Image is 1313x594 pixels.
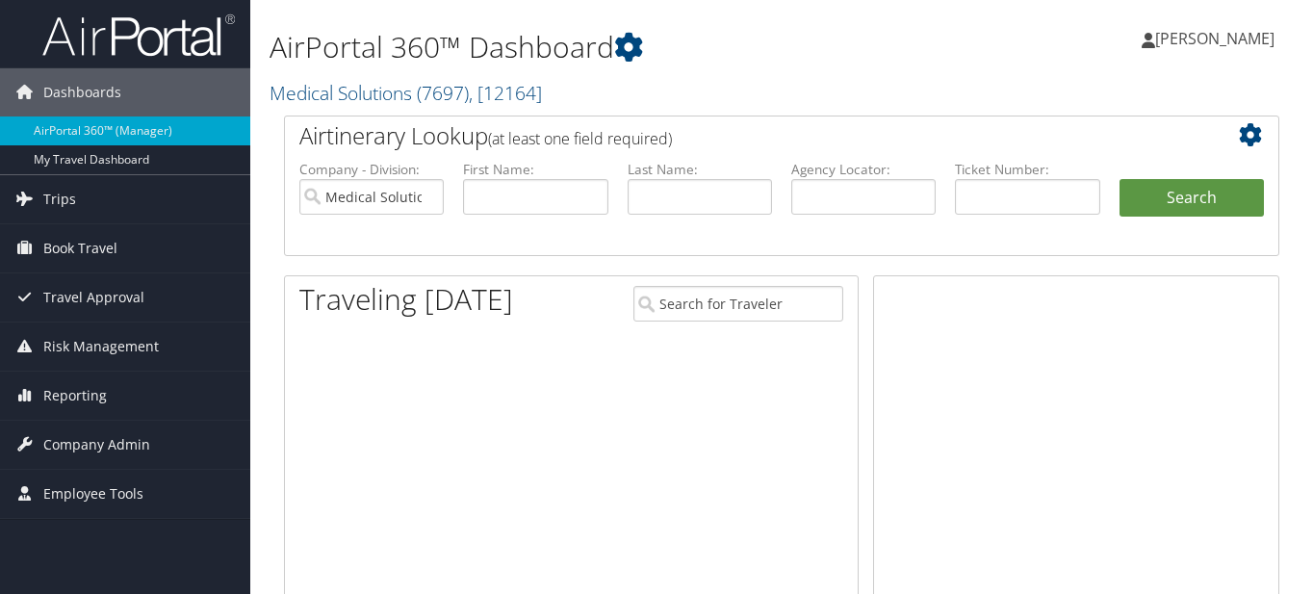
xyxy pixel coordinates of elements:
[1142,10,1294,67] a: [PERSON_NAME]
[469,80,542,106] span: , [ 12164 ]
[463,160,607,179] label: First Name:
[42,13,235,58] img: airportal-logo.png
[628,160,772,179] label: Last Name:
[299,119,1181,152] h2: Airtinerary Lookup
[417,80,469,106] span: ( 7697 )
[299,160,444,179] label: Company - Division:
[791,160,936,179] label: Agency Locator:
[1155,28,1274,49] span: [PERSON_NAME]
[270,80,542,106] a: Medical Solutions
[43,372,107,420] span: Reporting
[1120,179,1264,218] button: Search
[43,175,76,223] span: Trips
[43,68,121,116] span: Dashboards
[633,286,843,322] input: Search for Traveler
[955,160,1099,179] label: Ticket Number:
[43,323,159,371] span: Risk Management
[43,421,150,469] span: Company Admin
[43,470,143,518] span: Employee Tools
[43,224,117,272] span: Book Travel
[299,279,513,320] h1: Traveling [DATE]
[270,27,952,67] h1: AirPortal 360™ Dashboard
[488,128,672,149] span: (at least one field required)
[43,273,144,322] span: Travel Approval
